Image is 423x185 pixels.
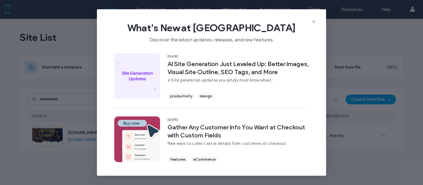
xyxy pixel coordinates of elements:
span: Gather Any Customer Info You Want at Checkout with Custom Fields [168,123,309,139]
span: eCommerce [193,157,216,162]
span: design [200,93,212,99]
span: Discover the latest updates, releases, and new features. [107,34,316,43]
span: [DATE] [168,118,309,122]
span: [DATE] [168,54,309,59]
span: New ways to collect extra details from customers at checkout. [168,141,309,147]
span: AI Site Generation Just Leveled Up: Better Images, Visual Site Outline, SEO Tags, and More [168,60,309,76]
span: features [170,157,186,162]
span: productivity [170,93,192,99]
span: 4 Site generation updates you simply must know about. [168,77,309,83]
span: What's New at [GEOGRAPHIC_DATA] [107,22,316,34]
